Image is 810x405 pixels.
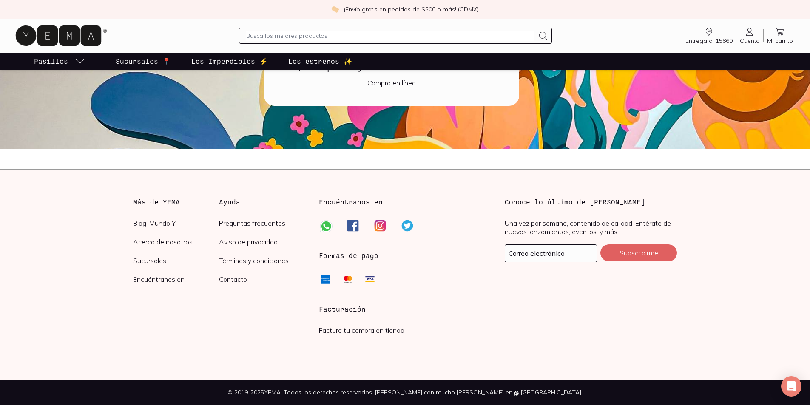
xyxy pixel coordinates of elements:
h3: Más de YEMA [133,197,219,207]
a: Mi carrito [764,27,796,45]
input: mimail@gmail.com [505,245,597,262]
span: Entrega a: 15860 [685,37,733,45]
a: Entrega a: 15860 [682,27,736,45]
a: Los estrenos ✨ [287,53,354,70]
a: pasillo-todos-link [32,53,87,70]
a: Aviso de privacidad [219,238,305,246]
div: Open Intercom Messenger [781,376,801,397]
a: Cuenta [736,27,763,45]
a: ¡Compra y ahorra en YEMA!Compra en línea [264,43,546,106]
a: Sucursales [133,256,219,265]
h3: Conoce lo último de [PERSON_NAME] [505,197,677,207]
a: Los Imperdibles ⚡️ [190,53,270,70]
p: ¡Envío gratis en pedidos de $500 o más! (CDMX) [344,5,479,14]
h3: Formas de pago [319,250,378,261]
p: Una vez por semana, contenido de calidad. Entérate de nuevos lanzamientos, eventos, y más. [505,219,677,236]
span: [PERSON_NAME] con mucho [PERSON_NAME] en [GEOGRAPHIC_DATA]. [375,388,583,396]
a: Sucursales 📍 [114,53,173,70]
h3: Ayuda [219,197,305,207]
h3: Facturación [319,304,491,314]
p: Sucursales 📍 [116,56,171,66]
div: Compra en línea [284,79,499,87]
h3: Encuéntranos en [319,197,383,207]
a: Encuéntranos en [133,275,219,283]
a: Blog: Mundo Y [133,219,219,227]
a: Preguntas frecuentes [219,219,305,227]
span: Mi carrito [767,37,793,45]
a: Factura tu compra en tienda [319,326,404,334]
p: Pasillos [34,56,68,66]
p: Los Imperdibles ⚡️ [191,56,268,66]
a: Contacto [219,275,305,283]
button: Subscribirme [600,244,677,261]
a: Acerca de nosotros [133,238,219,246]
p: Los estrenos ✨ [288,56,352,66]
input: Busca los mejores productos [246,31,534,41]
a: Términos y condiciones [219,256,305,265]
img: check [331,6,339,13]
span: Cuenta [740,37,760,45]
